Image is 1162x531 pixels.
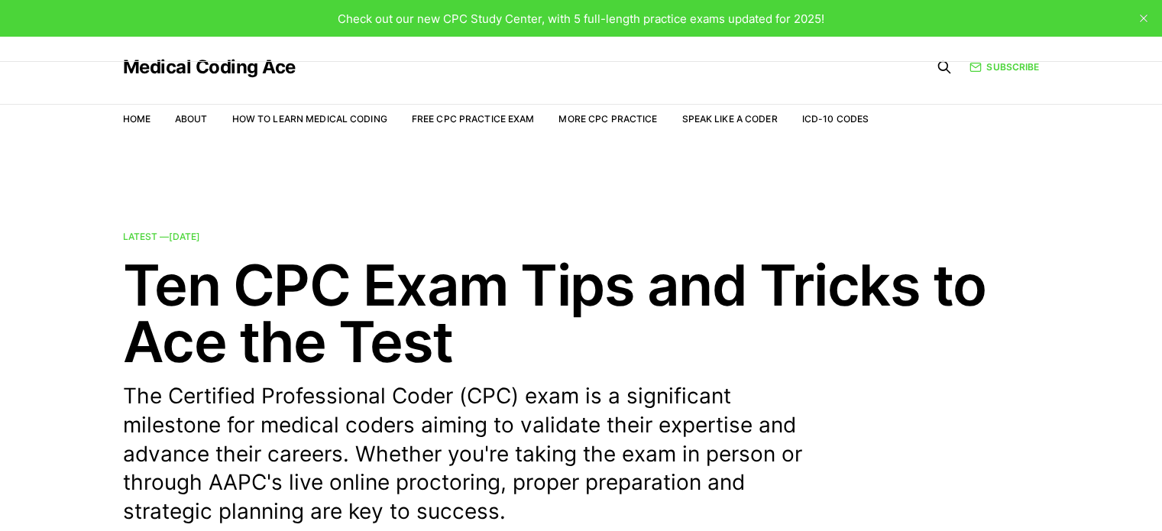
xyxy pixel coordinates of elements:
p: The Certified Professional Coder (CPC) exam is a significant milestone for medical coders aiming ... [123,382,826,526]
a: Free CPC Practice Exam [412,113,535,125]
a: About [175,113,208,125]
h2: Ten CPC Exam Tips and Tricks to Ace the Test [123,257,1040,370]
a: How to Learn Medical Coding [232,113,387,125]
span: Latest — [123,231,200,242]
a: Subscribe [969,60,1039,74]
iframe: portal-trigger [913,456,1162,531]
button: close [1131,6,1156,31]
a: Medical Coding Ace [123,58,296,76]
a: Home [123,113,151,125]
a: More CPC Practice [558,113,657,125]
a: ICD-10 Codes [802,113,869,125]
a: Speak Like a Coder [682,113,778,125]
span: Check out our new CPC Study Center, with 5 full-length practice exams updated for 2025! [338,11,824,26]
time: [DATE] [169,231,200,242]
